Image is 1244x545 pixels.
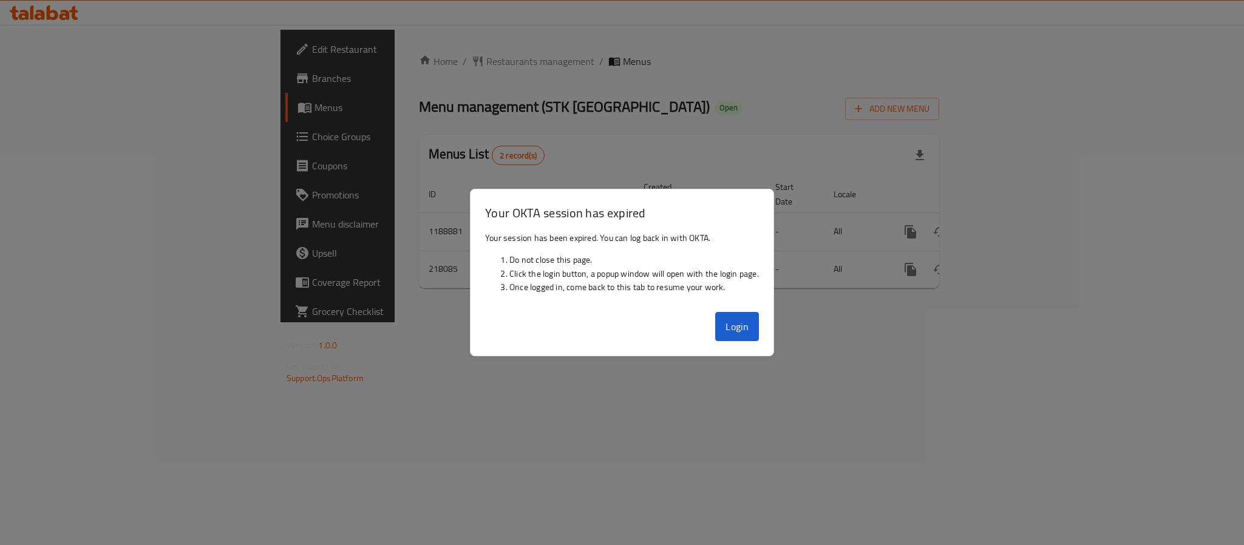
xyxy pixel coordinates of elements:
[471,226,773,308] div: Your session has been expired. You can log back in with OKTA.
[509,253,759,266] li: Do not close this page.
[509,280,759,294] li: Once logged in, come back to this tab to resume your work.
[715,312,759,341] button: Login
[509,267,759,280] li: Click the login button, a popup window will open with the login page.
[485,204,759,222] h3: Your OKTA session has expired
